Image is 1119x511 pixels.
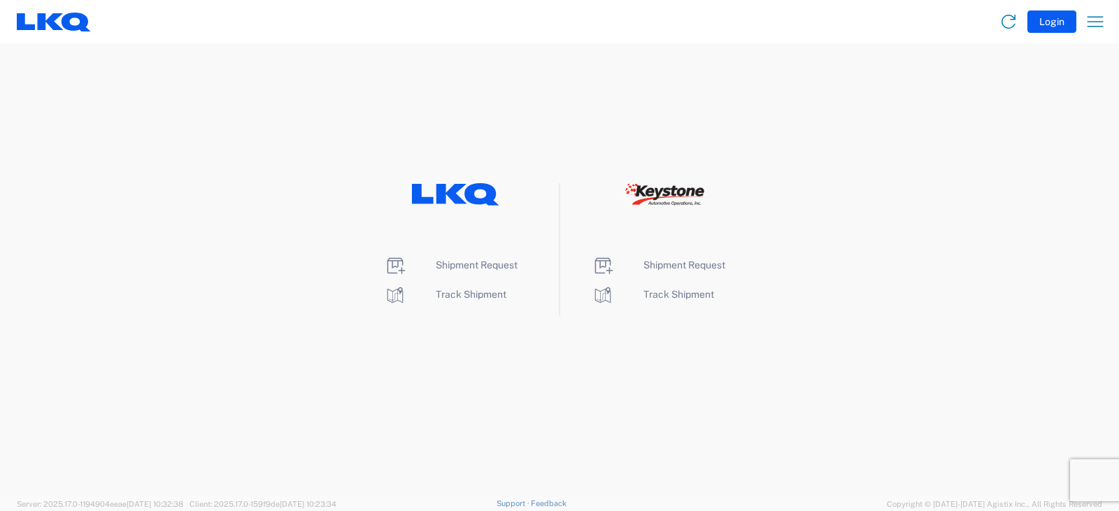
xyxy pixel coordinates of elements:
[643,289,714,300] span: Track Shipment
[280,500,336,508] span: [DATE] 10:23:34
[190,500,336,508] span: Client: 2025.17.0-159f9de
[436,259,518,271] span: Shipment Request
[384,259,518,271] a: Shipment Request
[1027,10,1076,33] button: Login
[592,259,725,271] a: Shipment Request
[436,289,506,300] span: Track Shipment
[531,499,566,508] a: Feedback
[17,500,183,508] span: Server: 2025.17.0-1194904eeae
[497,499,532,508] a: Support
[643,259,725,271] span: Shipment Request
[887,498,1102,510] span: Copyright © [DATE]-[DATE] Agistix Inc., All Rights Reserved
[384,289,506,300] a: Track Shipment
[592,289,714,300] a: Track Shipment
[127,500,183,508] span: [DATE] 10:32:38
